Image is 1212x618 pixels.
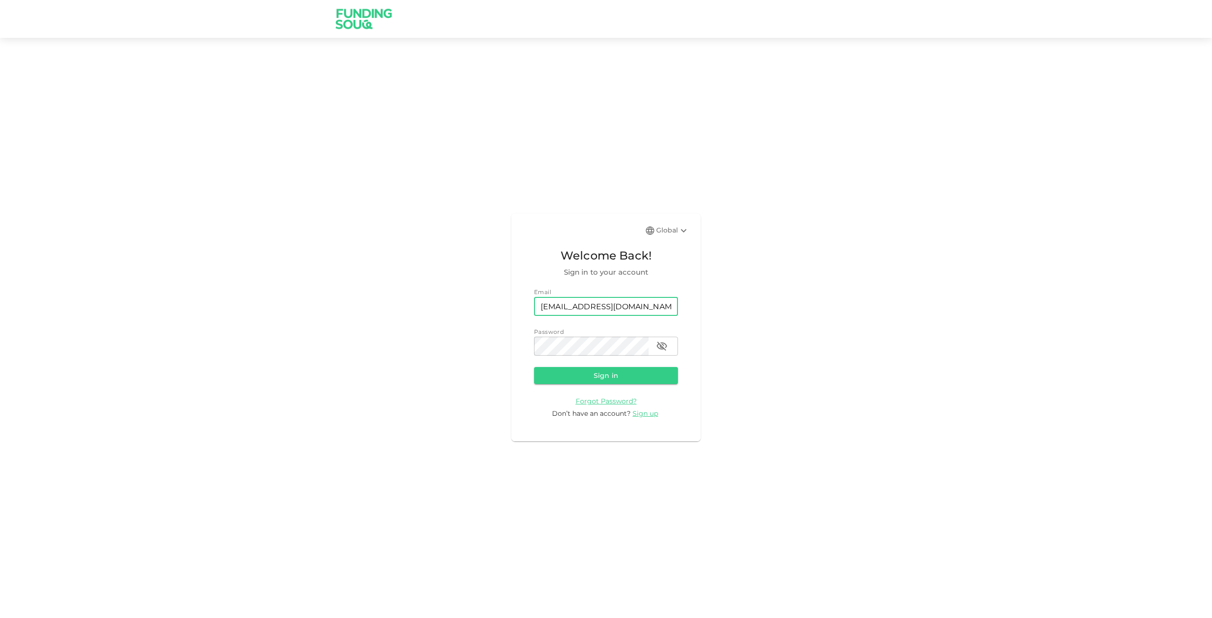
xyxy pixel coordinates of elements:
[552,409,631,418] span: Don’t have an account?
[534,328,564,335] span: Password
[534,367,678,384] button: Sign in
[633,409,658,418] span: Sign up
[534,297,678,316] input: email
[576,397,637,405] span: Forgot Password?
[534,337,649,356] input: password
[534,288,551,296] span: Email
[656,225,689,236] div: Global
[534,267,678,278] span: Sign in to your account
[534,247,678,265] span: Welcome Back!
[576,396,637,405] a: Forgot Password?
